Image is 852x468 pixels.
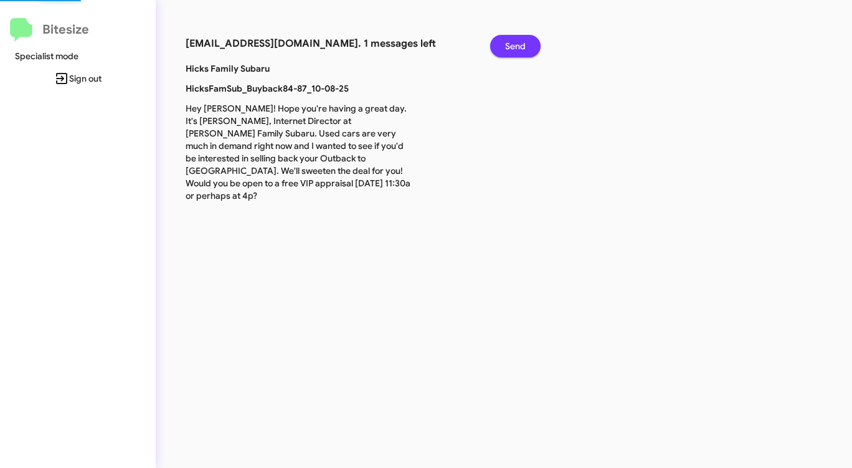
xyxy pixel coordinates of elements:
a: Bitesize [10,18,89,42]
b: Hicks Family Subaru [186,63,270,74]
h3: [EMAIL_ADDRESS][DOMAIN_NAME]. 1 messages left [186,35,471,52]
span: Sign out [10,67,146,90]
span: Send [505,35,526,57]
button: Send [490,35,541,57]
b: HicksFamSub_Buyback84-87_10-08-25 [186,83,349,94]
p: Hey [PERSON_NAME]! Hope you're having a great day. It's [PERSON_NAME], Internet Director at [PERS... [176,102,420,202]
